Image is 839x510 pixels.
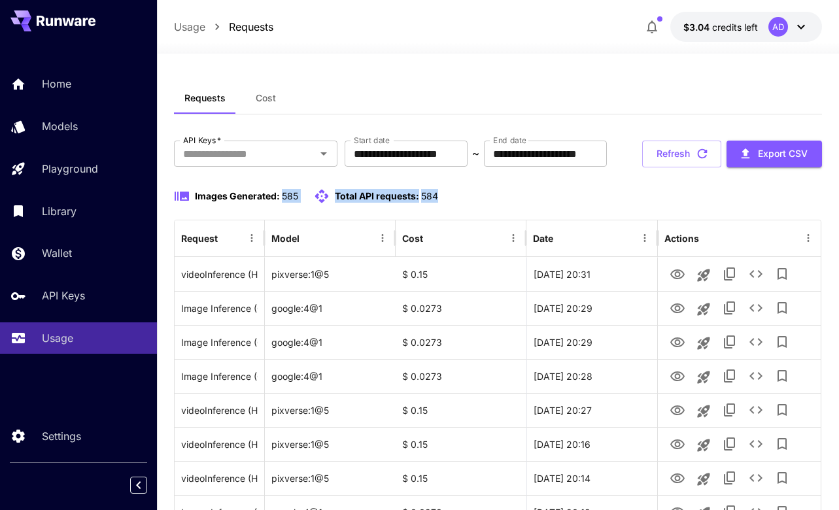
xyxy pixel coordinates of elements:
p: Home [42,76,71,92]
p: Usage [42,330,73,346]
button: Add to library [769,295,795,321]
div: Click to copy prompt [181,360,258,393]
label: Start date [354,135,390,146]
button: Copy TaskUUID [717,397,743,423]
button: Menu [243,229,261,247]
div: Cost [402,233,423,244]
button: Refresh [642,141,721,167]
button: Copy TaskUUID [717,329,743,355]
div: 28 Aug, 2025 20:29 [526,291,657,325]
button: Copy TaskUUID [717,363,743,389]
div: 28 Aug, 2025 20:14 [526,461,657,495]
p: Settings [42,428,81,444]
div: AD [768,17,788,37]
a: Usage [174,19,205,35]
button: View Video [664,396,691,423]
div: pixverse:1@5 [265,461,396,495]
button: See details [743,465,769,491]
div: $ 0.0273 [396,325,526,359]
button: View Image [664,362,691,389]
div: Model [271,233,300,244]
button: Collapse sidebar [130,477,147,494]
button: Sort [555,229,573,247]
button: Menu [504,229,522,247]
button: View Image [664,328,691,355]
button: Add to library [769,397,795,423]
div: $ 0.15 [396,393,526,427]
button: Add to library [769,465,795,491]
div: $ 0.0273 [396,359,526,393]
button: Launch in playground [691,466,717,492]
button: Launch in playground [691,296,717,322]
div: google:4@1 [265,291,396,325]
button: Sort [301,229,319,247]
button: View Image [664,294,691,321]
button: See details [743,295,769,321]
label: API Keys [183,135,221,146]
button: See details [743,431,769,457]
span: Cost [256,92,276,104]
button: See details [743,363,769,389]
p: Models [42,118,78,134]
button: Launch in playground [691,432,717,458]
nav: breadcrumb [174,19,273,35]
button: Launch in playground [691,398,717,424]
button: Launch in playground [691,364,717,390]
span: Requests [184,92,226,104]
div: Click to copy prompt [181,326,258,359]
div: $ 0.15 [396,461,526,495]
div: 28 Aug, 2025 20:29 [526,325,657,359]
p: ~ [472,146,479,161]
div: pixverse:1@5 [265,427,396,461]
button: Add to library [769,431,795,457]
button: Sort [424,229,443,247]
button: $3.0354AD [670,12,822,42]
div: Click to copy prompt [181,292,258,325]
button: Copy TaskUUID [717,431,743,457]
a: Requests [229,19,273,35]
button: View Video [664,464,691,491]
div: Date [533,233,553,244]
div: Click to copy prompt [181,394,258,427]
div: $ 0.15 [396,427,526,461]
button: Copy TaskUUID [717,261,743,287]
button: Menu [636,229,654,247]
p: Library [42,203,77,219]
span: Images Generated: [195,190,280,201]
div: Click to copy prompt [181,258,258,291]
button: Add to library [769,329,795,355]
label: End date [493,135,526,146]
button: Launch in playground [691,262,717,288]
div: Click to copy prompt [181,462,258,495]
button: View Video [664,260,691,287]
div: $ 0.0273 [396,291,526,325]
button: Add to library [769,363,795,389]
button: Copy TaskUUID [717,295,743,321]
div: Click to copy prompt [181,428,258,461]
div: $ 0.15 [396,257,526,291]
button: Menu [373,229,392,247]
span: Total API requests: [335,190,419,201]
div: pixverse:1@5 [265,393,396,427]
p: Wallet [42,245,72,261]
div: 28 Aug, 2025 20:27 [526,393,657,427]
button: View Video [664,430,691,457]
p: Playground [42,161,98,177]
div: 28 Aug, 2025 20:28 [526,359,657,393]
div: 28 Aug, 2025 20:31 [526,257,657,291]
span: 584 [421,190,438,201]
button: Export CSV [727,141,822,167]
button: See details [743,329,769,355]
button: Add to library [769,261,795,287]
div: pixverse:1@5 [265,257,396,291]
div: Request [181,233,218,244]
span: credits left [712,22,758,33]
button: Open [315,144,333,163]
button: Copy TaskUUID [717,465,743,491]
div: $3.0354 [683,20,758,34]
button: See details [743,261,769,287]
div: Collapse sidebar [140,473,157,497]
button: Launch in playground [691,330,717,356]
